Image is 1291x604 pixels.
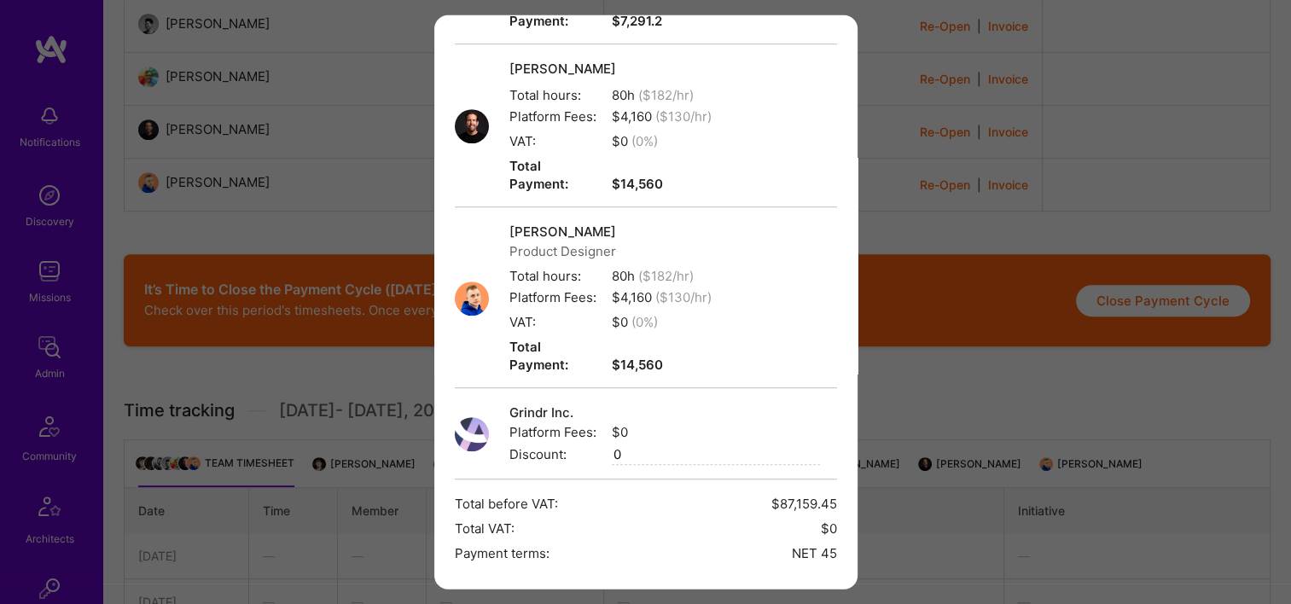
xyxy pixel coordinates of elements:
span: $ 4,160 [509,107,712,125]
span: Total before VAT: [455,495,558,513]
span: ( 0 %) [631,314,658,330]
span: Total Payment: [509,338,602,374]
span: ($ 130 /hr) [655,289,712,305]
span: ($ 182 /hr) [638,87,694,103]
span: [PERSON_NAME] [509,60,712,78]
span: [PERSON_NAME] [509,223,712,241]
img: User Avatar [455,281,489,315]
strong: $7,291.2 [509,13,662,29]
span: Total hours: [509,267,602,285]
span: Grindr Inc. [509,404,820,421]
span: VAT: [509,313,602,331]
span: $0 [509,423,820,441]
span: ($ 182 /hr) [638,268,694,284]
span: $0 [509,132,712,150]
span: Product Designer [509,242,712,260]
span: $0 [509,313,712,331]
span: $ 4,160 [509,288,712,306]
span: 80h [509,86,712,104]
span: $0 [821,520,837,537]
span: Total VAT: [455,520,515,537]
span: Total Payment: [509,157,602,193]
strong: $14,560 [509,176,663,192]
span: 80h [509,267,712,285]
span: Platform Fees: [509,107,602,125]
div: modal [434,15,858,589]
span: Discount: [509,445,602,463]
span: ($ 130 /hr) [655,108,712,125]
span: Total hours: [509,86,602,104]
span: Platform Fees: [509,288,602,306]
span: $87,159.45 [771,495,837,513]
span: Platform Fees: [509,423,602,441]
strong: $14,560 [509,357,663,373]
span: ( 0 %) [631,133,658,149]
img: User Avatar [455,417,489,451]
span: Payment terms: [455,544,550,562]
span: VAT: [509,132,602,150]
span: NET 45 [792,544,837,562]
img: User Avatar [455,109,489,143]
